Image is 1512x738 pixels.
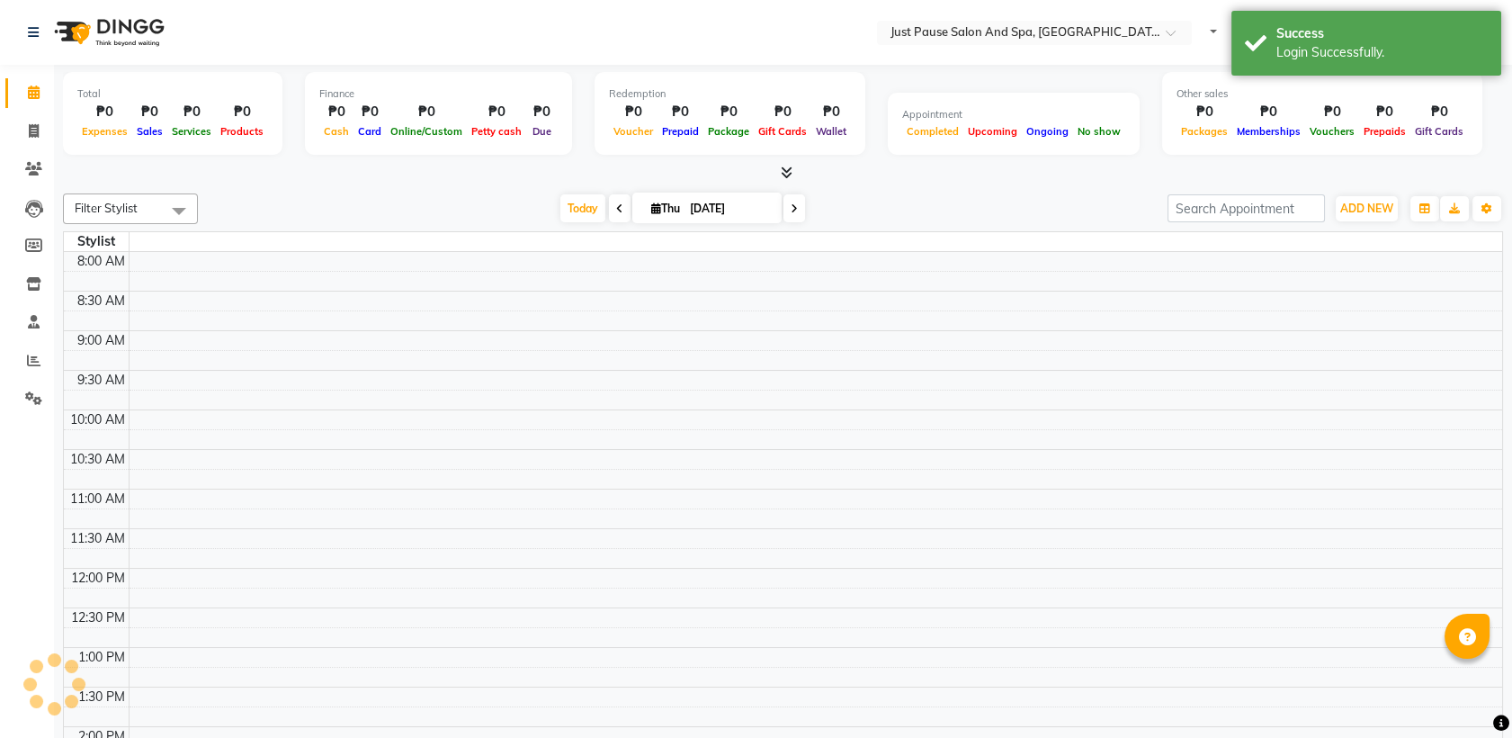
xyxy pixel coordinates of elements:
[658,102,703,122] div: ₱0
[684,195,774,222] input: 2025-09-04
[1340,202,1393,215] span: ADD NEW
[67,529,129,548] div: 11:30 AM
[216,102,268,122] div: ₱0
[319,102,353,122] div: ₱0
[77,86,268,102] div: Total
[609,86,851,102] div: Redemption
[67,410,129,429] div: 10:00 AM
[67,450,129,469] div: 10:30 AM
[74,252,129,271] div: 8:00 AM
[74,371,129,390] div: 9:30 AM
[1305,102,1359,122] div: ₱0
[1176,86,1468,102] div: Other sales
[77,125,132,138] span: Expenses
[319,125,353,138] span: Cash
[647,202,684,215] span: Thu
[811,102,851,122] div: ₱0
[1359,102,1410,122] div: ₱0
[67,569,129,588] div: 12:00 PM
[703,125,754,138] span: Package
[1276,24,1488,43] div: Success
[1359,125,1410,138] span: Prepaids
[167,102,216,122] div: ₱0
[216,125,268,138] span: Products
[1232,102,1305,122] div: ₱0
[1305,125,1359,138] span: Vouchers
[467,102,526,122] div: ₱0
[658,125,703,138] span: Prepaid
[609,125,658,138] span: Voucher
[902,125,963,138] span: Completed
[167,125,216,138] span: Services
[1410,125,1468,138] span: Gift Cards
[811,125,851,138] span: Wallet
[74,292,129,310] div: 8:30 AM
[1073,125,1125,138] span: No show
[1410,102,1468,122] div: ₱0
[1276,43,1488,62] div: Login Successfully.
[560,194,605,222] span: Today
[46,7,169,58] img: logo
[609,102,658,122] div: ₱0
[77,102,132,122] div: ₱0
[754,125,811,138] span: Gift Cards
[75,201,138,215] span: Filter Stylist
[132,102,167,122] div: ₱0
[1232,125,1305,138] span: Memberships
[386,102,467,122] div: ₱0
[467,125,526,138] span: Petty cash
[963,125,1022,138] span: Upcoming
[132,125,167,138] span: Sales
[1168,194,1325,222] input: Search Appointment
[319,86,558,102] div: Finance
[528,125,556,138] span: Due
[902,107,1125,122] div: Appointment
[353,102,386,122] div: ₱0
[754,102,811,122] div: ₱0
[353,125,386,138] span: Card
[75,648,129,667] div: 1:00 PM
[67,490,129,508] div: 11:00 AM
[74,331,129,350] div: 9:00 AM
[1176,125,1232,138] span: Packages
[526,102,558,122] div: ₱0
[386,125,467,138] span: Online/Custom
[67,608,129,627] div: 12:30 PM
[1336,196,1398,221] button: ADD NEW
[1022,125,1073,138] span: Ongoing
[75,688,129,706] div: 1:30 PM
[1176,102,1232,122] div: ₱0
[64,232,129,251] div: Stylist
[703,102,754,122] div: ₱0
